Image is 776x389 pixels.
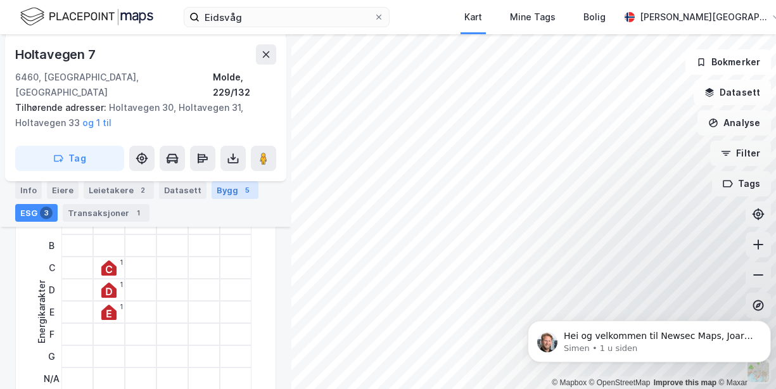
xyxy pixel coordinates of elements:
div: Energikarakter [34,280,49,343]
div: 2 [136,184,149,196]
a: Mapbox [552,378,587,387]
div: 6460, [GEOGRAPHIC_DATA], [GEOGRAPHIC_DATA] [15,70,213,100]
div: Molde, 229/132 [213,70,276,100]
input: Søk på adresse, matrikkel, gårdeiere, leietakere eller personer [200,8,374,27]
button: Tags [712,171,771,196]
div: Holtavegen 7 [15,44,98,65]
div: 1 [120,281,123,288]
div: [PERSON_NAME][GEOGRAPHIC_DATA] [640,10,766,25]
div: E [44,301,60,323]
div: B [44,234,60,257]
div: F [44,323,60,345]
div: Leietakere [84,181,154,199]
div: Transaksjoner [63,204,149,222]
button: Analyse [697,110,771,136]
div: D [44,279,60,301]
a: Improve this map [654,378,716,387]
div: C [44,257,60,279]
button: Filter [710,141,771,166]
button: Datasett [694,80,771,105]
img: logo.f888ab2527a4732fd821a326f86c7f29.svg [20,6,153,28]
div: 1 [132,207,144,219]
div: Bolig [583,10,606,25]
div: Eiere [47,181,79,199]
div: ESG [15,204,58,222]
div: Mine Tags [510,10,556,25]
button: Bokmerker [685,49,771,75]
div: Datasett [159,181,207,199]
div: 1 [120,258,123,266]
a: OpenStreetMap [589,378,651,387]
div: G [44,345,60,367]
iframe: Intercom notifications melding [523,294,776,383]
div: Holtavegen 30, Holtavegen 31, Holtavegen 33 [15,100,266,131]
div: 5 [241,184,253,196]
div: 1 [120,303,123,310]
div: Bygg [212,181,258,199]
div: Info [15,181,42,199]
div: 3 [40,207,53,219]
span: Tilhørende adresser: [15,102,109,113]
button: Tag [15,146,124,171]
div: Kart [464,10,482,25]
